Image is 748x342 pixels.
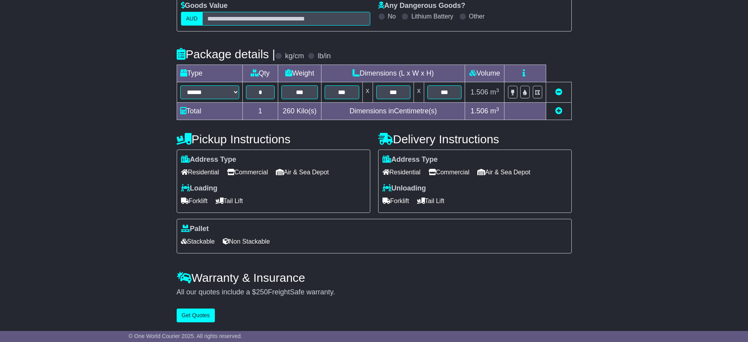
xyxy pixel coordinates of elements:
[321,65,465,82] td: Dimensions (L x W x H)
[382,166,421,178] span: Residential
[471,88,488,96] span: 1.506
[382,195,409,207] span: Forklift
[321,103,465,120] td: Dimensions in Centimetre(s)
[227,166,268,178] span: Commercial
[181,166,219,178] span: Residential
[285,52,304,61] label: kg/cm
[382,155,438,164] label: Address Type
[181,155,236,164] label: Address Type
[177,133,370,146] h4: Pickup Instructions
[362,82,373,103] td: x
[177,65,242,82] td: Type
[256,288,268,296] span: 250
[216,195,243,207] span: Tail Lift
[477,166,530,178] span: Air & Sea Depot
[181,184,218,193] label: Loading
[417,195,445,207] span: Tail Lift
[283,107,295,115] span: 260
[465,65,504,82] td: Volume
[181,235,215,248] span: Stackable
[177,309,215,322] button: Get Quotes
[129,333,242,339] span: © One World Courier 2025. All rights reserved.
[278,103,321,120] td: Kilo(s)
[181,2,228,10] label: Goods Value
[496,106,499,112] sup: 3
[276,166,329,178] span: Air & Sea Depot
[378,133,572,146] h4: Delivery Instructions
[471,107,488,115] span: 1.506
[242,103,278,120] td: 1
[496,87,499,93] sup: 3
[177,288,572,297] div: All our quotes include a $ FreightSafe warranty.
[181,12,203,26] label: AUD
[490,88,499,96] span: m
[555,88,562,96] a: Remove this item
[469,13,485,20] label: Other
[411,13,453,20] label: Lithium Battery
[555,107,562,115] a: Add new item
[177,271,572,284] h4: Warranty & Insurance
[278,65,321,82] td: Weight
[428,166,469,178] span: Commercial
[181,225,209,233] label: Pallet
[242,65,278,82] td: Qty
[382,184,426,193] label: Unloading
[388,13,396,20] label: No
[414,82,424,103] td: x
[177,103,242,120] td: Total
[378,2,465,10] label: Any Dangerous Goods?
[223,235,270,248] span: Non Stackable
[181,195,208,207] span: Forklift
[177,48,275,61] h4: Package details |
[490,107,499,115] span: m
[318,52,331,61] label: lb/in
